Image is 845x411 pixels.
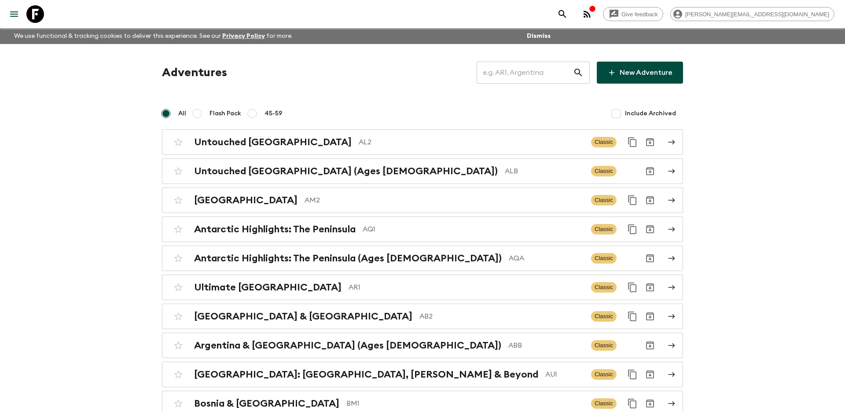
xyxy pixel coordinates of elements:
button: menu [5,5,23,23]
button: Dismiss [525,30,553,42]
button: Archive [641,337,659,354]
button: Archive [641,133,659,151]
h2: Untouched [GEOGRAPHIC_DATA] (Ages [DEMOGRAPHIC_DATA]) [194,165,498,177]
h2: Bosnia & [GEOGRAPHIC_DATA] [194,398,339,409]
p: AL2 [359,137,584,147]
p: AR1 [349,282,584,293]
span: Include Archived [625,109,676,118]
p: AQ1 [363,224,584,235]
a: Ultimate [GEOGRAPHIC_DATA]AR1ClassicDuplicate for 45-59Archive [162,275,683,300]
button: Archive [641,250,659,267]
h2: Argentina & [GEOGRAPHIC_DATA] (Ages [DEMOGRAPHIC_DATA]) [194,340,501,351]
p: AU1 [545,369,584,380]
a: Privacy Policy [222,33,265,39]
h2: [GEOGRAPHIC_DATA]: [GEOGRAPHIC_DATA], [PERSON_NAME] & Beyond [194,369,538,380]
button: Archive [641,220,659,238]
a: Antarctic Highlights: The Peninsula (Ages [DEMOGRAPHIC_DATA])AQAClassicArchive [162,246,683,271]
span: Classic [591,224,617,235]
a: Argentina & [GEOGRAPHIC_DATA] (Ages [DEMOGRAPHIC_DATA])ABBClassicArchive [162,333,683,358]
h2: Antarctic Highlights: The Peninsula [194,224,356,235]
h2: [GEOGRAPHIC_DATA] [194,194,298,206]
span: Classic [591,282,617,293]
h2: Antarctic Highlights: The Peninsula (Ages [DEMOGRAPHIC_DATA]) [194,253,502,264]
span: Classic [591,253,617,264]
span: Classic [591,166,617,176]
button: Duplicate for 45-59 [624,191,641,209]
button: Archive [641,279,659,296]
p: AM2 [305,195,584,205]
p: ABB [508,340,584,351]
span: Classic [591,311,617,322]
span: Give feedback [617,11,663,18]
a: Untouched [GEOGRAPHIC_DATA]AL2ClassicDuplicate for 45-59Archive [162,129,683,155]
h2: [GEOGRAPHIC_DATA] & [GEOGRAPHIC_DATA] [194,311,412,322]
a: Antarctic Highlights: The PeninsulaAQ1ClassicDuplicate for 45-59Archive [162,217,683,242]
button: Duplicate for 45-59 [624,133,641,151]
button: Archive [641,308,659,325]
button: Duplicate for 45-59 [624,220,641,238]
span: Classic [591,195,617,205]
button: Duplicate for 45-59 [624,279,641,296]
p: ALB [505,166,584,176]
span: 45-59 [265,109,283,118]
p: BM1 [346,398,584,409]
a: [GEOGRAPHIC_DATA]AM2ClassicDuplicate for 45-59Archive [162,187,683,213]
a: Give feedback [603,7,663,21]
span: All [178,109,186,118]
button: search adventures [554,5,571,23]
h2: Untouched [GEOGRAPHIC_DATA] [194,136,352,148]
h2: Ultimate [GEOGRAPHIC_DATA] [194,282,342,293]
input: e.g. AR1, Argentina [477,60,573,85]
h1: Adventures [162,64,227,81]
p: We use functional & tracking cookies to deliver this experience. See our for more. [11,28,296,44]
a: [GEOGRAPHIC_DATA]: [GEOGRAPHIC_DATA], [PERSON_NAME] & BeyondAU1ClassicDuplicate for 45-59Archive [162,362,683,387]
span: Classic [591,398,617,409]
button: Duplicate for 45-59 [624,366,641,383]
button: Duplicate for 45-59 [624,308,641,325]
button: Archive [641,162,659,180]
a: [GEOGRAPHIC_DATA] & [GEOGRAPHIC_DATA]AB2ClassicDuplicate for 45-59Archive [162,304,683,329]
button: Archive [641,191,659,209]
p: AB2 [419,311,584,322]
span: Classic [591,137,617,147]
div: [PERSON_NAME][EMAIL_ADDRESS][DOMAIN_NAME] [670,7,834,21]
a: New Adventure [597,62,683,84]
span: Classic [591,340,617,351]
button: Archive [641,366,659,383]
p: AQA [509,253,584,264]
span: Classic [591,369,617,380]
span: Flash Pack [209,109,241,118]
a: Untouched [GEOGRAPHIC_DATA] (Ages [DEMOGRAPHIC_DATA])ALBClassicArchive [162,158,683,184]
span: [PERSON_NAME][EMAIL_ADDRESS][DOMAIN_NAME] [680,11,834,18]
